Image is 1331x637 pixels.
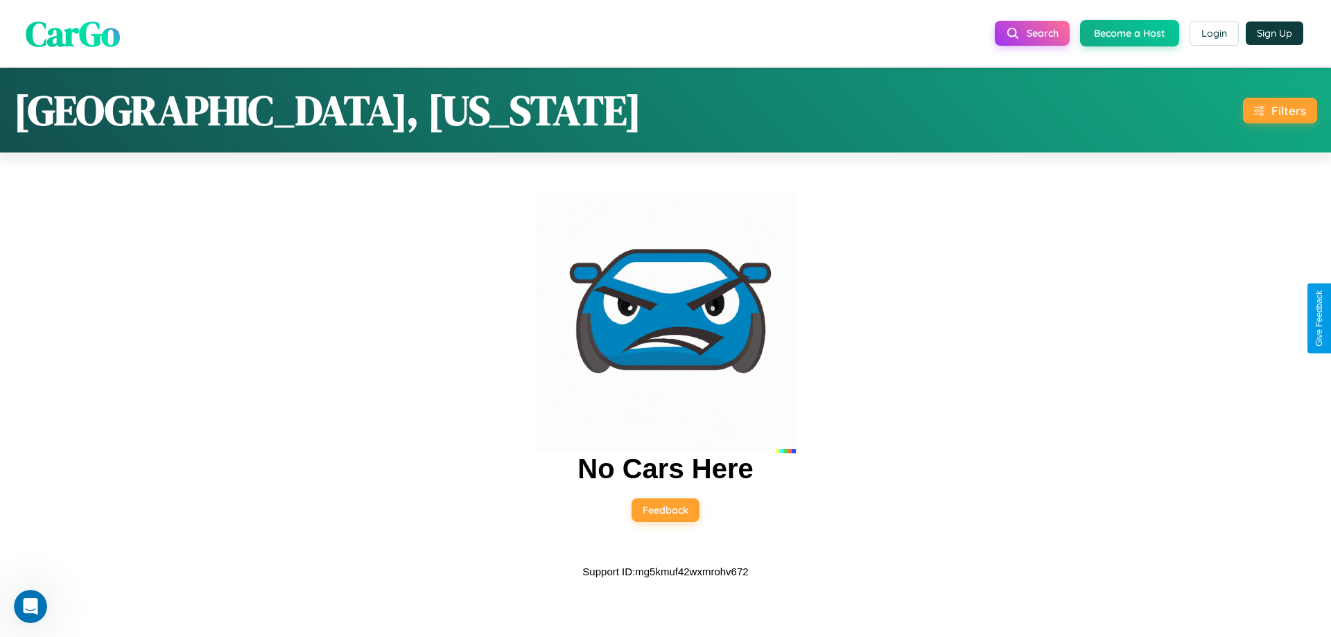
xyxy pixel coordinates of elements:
p: Support ID: mg5kmuf42wxmrohv672 [582,562,748,581]
h2: No Cars Here [577,453,753,485]
img: car [535,193,796,453]
span: CarGo [26,9,120,57]
button: Become a Host [1080,20,1179,46]
div: Filters [1271,103,1306,118]
iframe: Intercom live chat [14,590,47,623]
button: Feedback [632,498,699,522]
h1: [GEOGRAPHIC_DATA], [US_STATE] [14,82,641,139]
button: Sign Up [1246,21,1303,45]
button: Search [995,21,1070,46]
span: Search [1027,27,1059,40]
button: Filters [1243,98,1317,123]
button: Login [1190,21,1239,46]
div: Give Feedback [1314,290,1324,347]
